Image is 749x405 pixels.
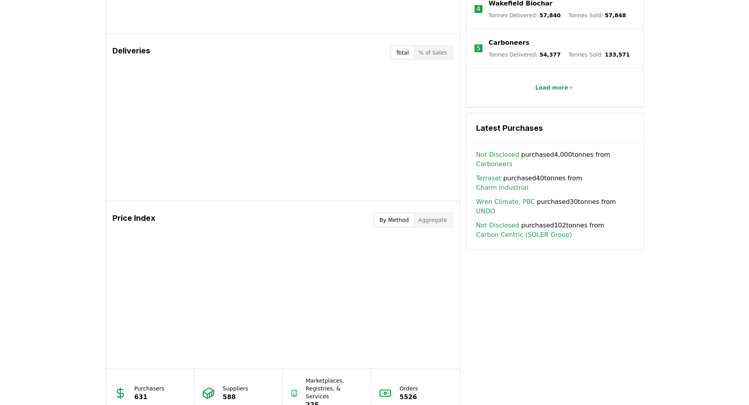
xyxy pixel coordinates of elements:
[605,12,626,18] span: 57,848
[476,174,501,183] a: Terraset
[489,11,561,19] p: Tonnes Delivered :
[477,44,480,53] p: 5
[529,80,581,95] button: Load more
[375,214,414,226] button: By Method
[476,197,634,216] span: purchased 30 tonnes from
[391,46,414,59] button: Total
[569,11,626,19] p: Tonnes Sold :
[476,174,634,192] span: purchased 40 tonnes from
[134,392,165,402] p: 631
[535,84,568,92] p: Load more
[399,385,418,392] p: Orders
[134,385,165,392] p: Purchasers
[399,392,418,402] p: 5526
[414,46,452,59] button: % of Sales
[489,51,561,59] p: Tonnes Delivered :
[476,150,634,169] span: purchased 4,000 tonnes from
[306,377,363,400] p: Marketplaces, Registries, & Services
[476,159,512,169] a: Carboneers
[414,214,452,226] button: Aggregate
[476,150,519,159] a: Not Disclosed
[476,197,535,207] a: Wren Climate, PBC
[605,51,630,58] span: 133,571
[539,51,561,58] span: 54,377
[476,221,634,240] span: purchased 102 tonnes from
[112,212,155,228] h3: Price Index
[569,51,630,59] p: Tonnes Sold :
[539,12,561,18] span: 57,840
[476,207,495,216] a: UNDO
[476,122,634,134] h3: Latest Purchases
[476,230,572,240] a: Carbon Centric (SOLER Group)
[477,4,480,14] p: 4
[476,221,519,230] a: Not Disclosed
[112,45,150,60] h3: Deliveries
[223,392,248,402] p: 588
[223,385,248,392] p: Suppliers
[489,38,529,48] a: Carboneers
[476,183,528,192] a: Charm Industrial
